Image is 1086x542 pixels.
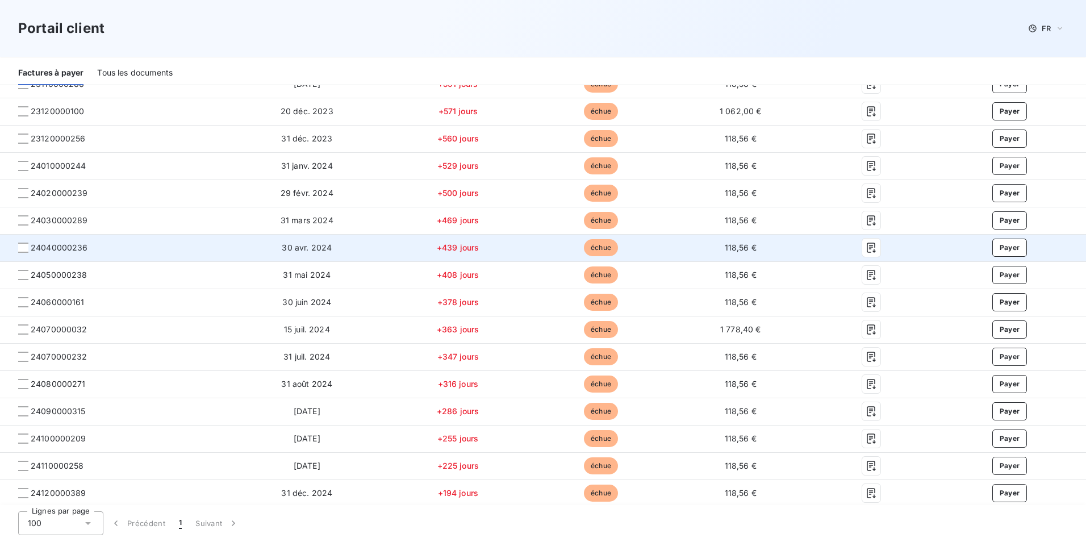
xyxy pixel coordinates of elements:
button: Payer [992,102,1027,120]
span: 30 juin 2024 [282,297,331,307]
span: 118,56 € [725,406,757,416]
span: +469 jours [437,215,479,225]
span: 118,56 € [725,461,757,470]
span: 24100000209 [31,433,86,444]
span: échue [584,403,618,420]
span: +378 jours [437,297,479,307]
span: 23120000100 [31,106,85,117]
button: Payer [992,402,1027,420]
button: Payer [992,184,1027,202]
span: 30 avr. 2024 [282,243,332,252]
span: échue [584,239,618,256]
span: échue [584,266,618,283]
div: Tous les documents [97,61,173,85]
span: 118,56 € [725,488,757,498]
span: 1 [179,518,182,529]
span: 118,56 € [725,161,757,170]
span: 1 778,40 € [720,324,761,334]
button: Payer [992,430,1027,448]
span: 24020000239 [31,187,88,199]
span: échue [584,157,618,174]
span: échue [584,130,618,147]
button: Payer [992,239,1027,257]
button: Précédent [103,511,172,535]
iframe: Intercom live chat [1047,503,1075,531]
span: +255 jours [437,433,479,443]
button: Suivant [189,511,246,535]
span: 1 062,00 € [720,106,762,116]
span: 24120000389 [31,487,86,499]
div: Factures à payer [18,61,83,85]
button: Payer [992,348,1027,366]
span: 118,56 € [725,215,757,225]
span: +529 jours [437,161,479,170]
span: 24090000315 [31,406,86,417]
button: Payer [992,266,1027,284]
span: 31 déc. 2024 [281,488,332,498]
span: +500 jours [437,188,479,198]
span: échue [584,376,618,393]
span: +439 jours [437,243,479,252]
span: 118,56 € [725,243,757,252]
span: 24040000236 [31,242,88,253]
span: 31 mai 2024 [283,270,331,280]
span: 24030000289 [31,215,88,226]
span: +347 jours [437,352,479,361]
h3: Portail client [18,18,105,39]
button: Payer [992,293,1027,311]
span: 20 déc. 2023 [281,106,333,116]
span: 118,56 € [725,297,757,307]
span: échue [584,430,618,447]
span: +316 jours [438,379,479,389]
span: échue [584,212,618,229]
span: 31 déc. 2023 [281,134,332,143]
span: +560 jours [437,134,479,143]
button: Payer [992,484,1027,502]
button: Payer [992,130,1027,148]
span: 24110000258 [31,460,84,472]
span: échue [584,103,618,120]
span: FR [1042,24,1051,33]
span: 24060000161 [31,297,85,308]
span: 29 févr. 2024 [281,188,333,198]
span: 24080000271 [31,378,86,390]
button: Payer [992,211,1027,230]
span: 31 mars 2024 [281,215,333,225]
span: 31 juil. 2024 [283,352,330,361]
span: 24070000032 [31,324,87,335]
span: 23120000256 [31,133,86,144]
span: 24070000232 [31,351,87,362]
span: [DATE] [294,433,320,443]
span: 118,56 € [725,433,757,443]
span: +363 jours [437,324,479,334]
button: Payer [992,320,1027,339]
span: 24010000244 [31,160,86,172]
button: Payer [992,157,1027,175]
span: 15 juil. 2024 [284,324,330,334]
span: 118,56 € [725,379,757,389]
span: [DATE] [294,461,320,470]
span: échue [584,485,618,502]
span: 31 août 2024 [281,379,332,389]
span: échue [584,457,618,474]
span: 24050000238 [31,269,87,281]
span: 118,56 € [725,134,757,143]
span: échue [584,185,618,202]
button: Payer [992,457,1027,475]
span: échue [584,321,618,338]
button: Payer [992,375,1027,393]
span: [DATE] [294,406,320,416]
button: 1 [172,511,189,535]
span: +225 jours [437,461,479,470]
span: échue [584,348,618,365]
span: 118,56 € [725,188,757,198]
span: +194 jours [438,488,479,498]
span: 31 janv. 2024 [281,161,333,170]
span: 118,56 € [725,352,757,361]
span: 118,56 € [725,270,757,280]
span: +286 jours [437,406,479,416]
span: 100 [28,518,41,529]
span: +571 jours [438,106,478,116]
span: +408 jours [437,270,479,280]
span: échue [584,294,618,311]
